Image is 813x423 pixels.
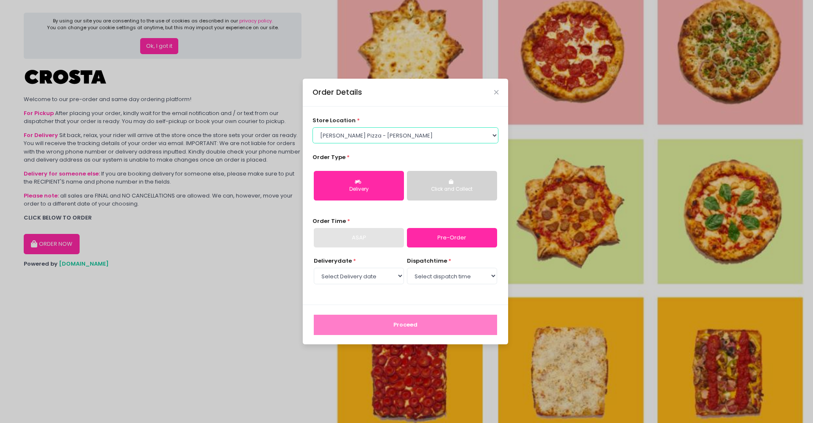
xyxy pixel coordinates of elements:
span: store location [312,116,356,124]
div: Click and Collect [413,186,491,193]
div: Order Details [312,87,362,98]
button: Proceed [314,315,497,335]
span: Order Time [312,217,346,225]
a: Pre-Order [407,228,497,247]
div: Delivery [320,186,398,193]
button: Delivery [314,171,404,201]
button: Close [494,90,498,94]
span: Order Type [312,153,346,161]
span: dispatch time [407,257,447,265]
span: Delivery date [314,257,352,265]
button: Click and Collect [407,171,497,201]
